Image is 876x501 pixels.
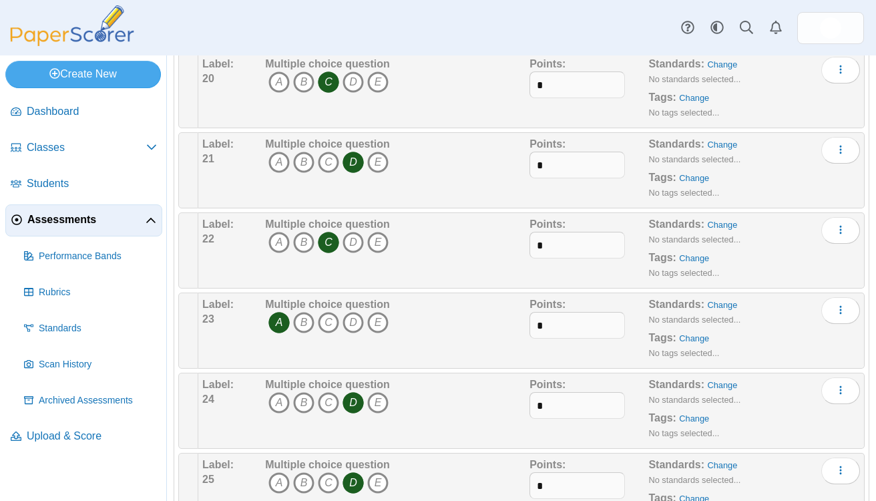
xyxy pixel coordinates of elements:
b: Multiple choice question [265,138,390,150]
b: Points: [529,218,566,230]
a: Scan History [19,349,162,381]
i: E [367,152,389,173]
b: 21 [202,153,214,164]
a: Change [707,59,737,69]
span: Upload & Score [27,429,157,444]
b: 22 [202,233,214,244]
b: Standards: [648,138,704,150]
i: D [343,232,364,253]
i: C [318,392,339,413]
a: ps.08Dk8HiHb5BR1L0X [797,12,864,44]
b: Label: [202,299,234,310]
i: D [343,312,364,333]
b: 25 [202,474,214,485]
a: Assessments [5,204,162,236]
b: Tags: [648,92,676,103]
i: C [318,152,339,173]
i: A [268,232,290,253]
b: Standards: [648,58,704,69]
a: Change [679,173,709,183]
a: Archived Assessments [19,385,162,417]
a: Classes [5,132,162,164]
b: Standards: [648,218,704,230]
i: D [343,152,364,173]
img: PaperScorer [5,5,139,46]
i: E [367,312,389,333]
span: Rubrics [39,286,157,299]
b: Standards: [648,299,704,310]
b: Tags: [648,332,676,343]
a: Change [707,140,737,150]
span: Dashboard [27,104,157,119]
span: Assessments [27,212,146,227]
b: Tags: [648,172,676,183]
span: Standards [39,322,157,335]
small: No tags selected... [648,348,719,358]
a: Students [5,168,162,200]
i: B [293,232,314,253]
i: B [293,71,314,93]
a: Performance Bands [19,240,162,273]
span: Scan History [39,358,157,371]
a: Change [679,333,709,343]
b: 23 [202,313,214,325]
i: D [343,392,364,413]
b: Points: [529,58,566,69]
b: Multiple choice question [265,379,390,390]
i: C [318,312,339,333]
a: Change [707,460,737,470]
small: No standards selected... [648,74,740,84]
i: A [268,71,290,93]
small: No standards selected... [648,154,740,164]
i: E [367,71,389,93]
small: No standards selected... [648,395,740,405]
b: Points: [529,299,566,310]
b: Multiple choice question [265,459,390,470]
i: A [268,312,290,333]
button: More options [821,458,860,484]
i: A [268,152,290,173]
small: No standards selected... [648,234,740,244]
small: No tags selected... [648,428,719,438]
i: A [268,472,290,494]
i: A [268,392,290,413]
b: Points: [529,379,566,390]
small: No tags selected... [648,108,719,118]
a: Standards [19,313,162,345]
b: Points: [529,138,566,150]
button: More options [821,217,860,244]
span: Classes [27,140,146,155]
b: Label: [202,58,234,69]
b: Standards: [648,379,704,390]
a: Change [707,300,737,310]
img: ps.08Dk8HiHb5BR1L0X [820,17,841,39]
b: Points: [529,459,566,470]
span: Casey Shaffer [820,17,841,39]
b: Label: [202,459,234,470]
b: Tags: [648,412,676,424]
small: No tags selected... [648,188,719,198]
a: Dashboard [5,96,162,128]
a: Change [707,380,737,390]
button: More options [821,57,860,83]
b: 24 [202,393,214,405]
b: Multiple choice question [265,218,390,230]
a: Change [707,220,737,230]
i: B [293,472,314,494]
b: Multiple choice question [265,299,390,310]
b: Label: [202,138,234,150]
i: D [343,71,364,93]
i: B [293,392,314,413]
a: Change [679,253,709,263]
i: C [318,472,339,494]
i: C [318,71,339,93]
span: Archived Assessments [39,394,157,407]
i: D [343,472,364,494]
a: Create New [5,61,161,88]
small: No tags selected... [648,268,719,278]
small: No standards selected... [648,315,740,325]
i: B [293,312,314,333]
button: More options [821,297,860,324]
b: 20 [202,73,214,84]
i: B [293,152,314,173]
